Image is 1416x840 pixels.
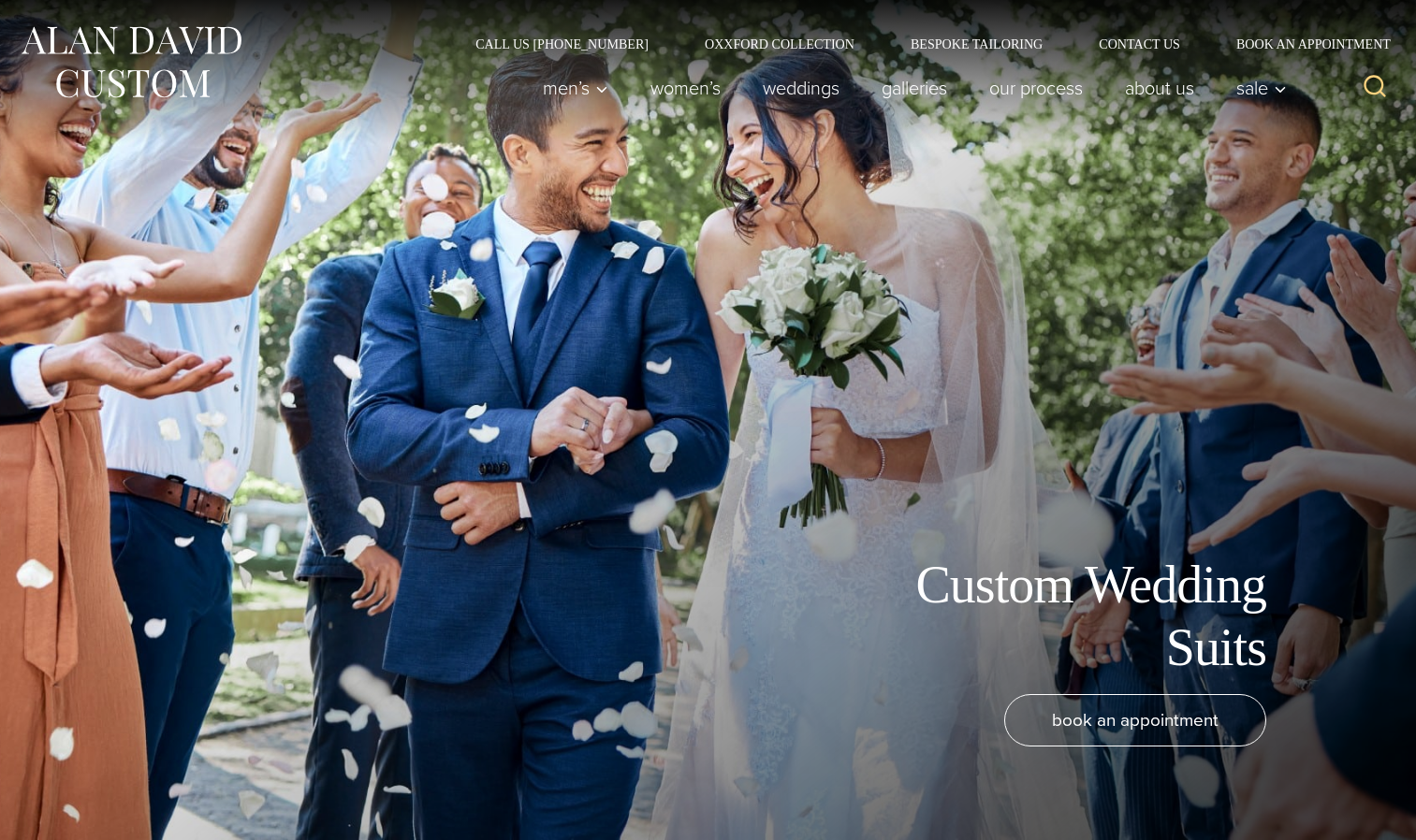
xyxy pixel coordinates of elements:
button: View Search Form [1352,65,1397,110]
a: Galleries [861,69,969,107]
a: weddings [742,69,861,107]
a: Our Process [969,69,1104,107]
a: About Us [1104,69,1216,107]
a: Oxxford Collection [677,37,883,51]
a: Bespoke Tailoring [883,37,1071,51]
nav: Primary Navigation [522,69,1297,107]
span: Sale [1236,79,1287,97]
img: Alan David Custom [19,21,243,104]
a: Call Us [PHONE_NUMBER] [447,37,677,51]
a: book an appointment [1004,694,1266,746]
span: Men’s [543,79,608,97]
h1: Custom Wedding Suits [845,554,1266,679]
nav: Secondary Navigation [447,37,1397,51]
a: Women’s [630,69,742,107]
a: Contact Us [1071,37,1208,51]
a: Book an Appointment [1208,37,1397,51]
span: book an appointment [1052,706,1219,733]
